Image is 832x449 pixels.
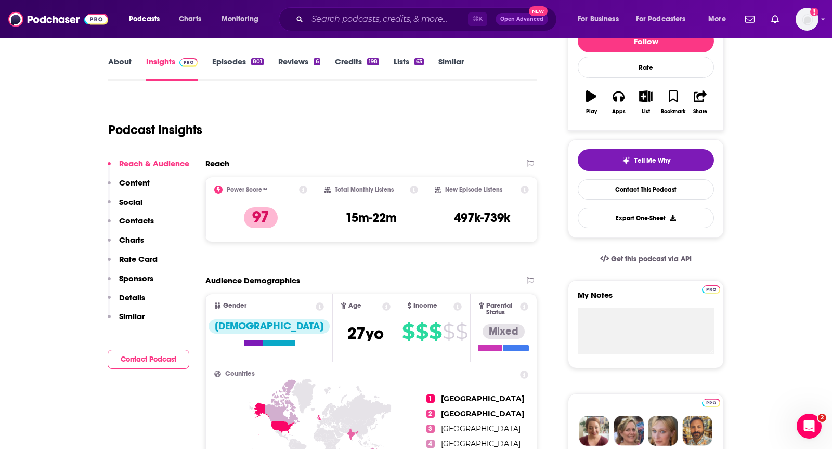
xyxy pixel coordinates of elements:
[661,109,685,115] div: Bookmark
[289,7,567,31] div: Search podcasts, credits, & more...
[108,159,189,178] button: Reach & Audience
[205,159,229,168] h2: Reach
[244,207,278,228] p: 97
[426,440,435,448] span: 4
[500,17,543,22] span: Open Advanced
[222,12,258,27] span: Monitoring
[445,186,502,193] h2: New Episode Listens
[441,409,524,418] span: [GEOGRAPHIC_DATA]
[578,84,605,121] button: Play
[108,293,145,312] button: Details
[119,197,142,207] p: Social
[702,397,720,407] a: Pro website
[578,179,714,200] a: Contact This Podcast
[796,8,818,31] img: User Profile
[413,302,437,309] span: Income
[108,254,158,273] button: Rate Card
[611,255,692,263] span: Get this podcast via API
[119,254,158,264] p: Rate Card
[708,12,726,27] span: More
[636,12,686,27] span: For Podcasters
[209,319,330,334] div: [DEMOGRAPHIC_DATA]
[659,84,686,121] button: Bookmark
[278,57,320,81] a: Reviews6
[642,109,650,115] div: List
[614,416,644,446] img: Barbara Profile
[441,394,524,403] span: [GEOGRAPHIC_DATA]
[741,10,759,28] a: Show notifications dropdown
[225,371,255,377] span: Countries
[578,290,714,308] label: My Notes
[8,9,108,29] a: Podchaser - Follow, Share and Rate Podcasts
[348,302,361,309] span: Age
[251,58,264,65] div: 801
[367,58,379,65] div: 198
[693,109,707,115] div: Share
[486,302,518,316] span: Parental Status
[108,197,142,216] button: Social
[345,210,397,226] h3: 15m-22m
[119,235,144,245] p: Charts
[223,302,246,309] span: Gender
[797,414,822,439] iframe: Intercom live chat
[394,57,424,81] a: Lists63
[796,8,818,31] button: Show profile menu
[578,208,714,228] button: Export One-Sheet
[426,425,435,433] span: 3
[402,323,414,340] span: $
[179,12,201,27] span: Charts
[612,109,626,115] div: Apps
[347,323,384,344] span: 27 yo
[414,58,424,65] div: 63
[648,416,678,446] img: Jules Profile
[702,284,720,294] a: Pro website
[438,57,464,81] a: Similar
[441,424,521,433] span: [GEOGRAPHIC_DATA]
[119,273,153,283] p: Sponsors
[122,11,173,28] button: open menu
[172,11,207,28] a: Charts
[701,11,739,28] button: open menu
[108,273,153,293] button: Sponsors
[456,323,467,340] span: $
[335,186,394,193] h2: Total Monthly Listens
[108,178,150,197] button: Content
[108,57,132,81] a: About
[335,57,379,81] a: Credits198
[818,414,826,422] span: 2
[129,12,160,27] span: Podcasts
[496,13,548,25] button: Open AdvancedNew
[119,216,154,226] p: Contacts
[108,216,154,235] button: Contacts
[570,11,632,28] button: open menu
[468,12,487,26] span: ⌘ K
[592,246,700,272] a: Get this podcast via API
[119,311,145,321] p: Similar
[702,399,720,407] img: Podchaser Pro
[108,350,189,369] button: Contact Podcast
[578,12,619,27] span: For Business
[227,186,267,193] h2: Power Score™
[634,156,670,165] span: Tell Me Why
[702,285,720,294] img: Podchaser Pro
[796,8,818,31] span: Logged in as lemya
[629,11,701,28] button: open menu
[429,323,441,340] span: $
[622,156,630,165] img: tell me why sparkle
[443,323,454,340] span: $
[212,57,264,81] a: Episodes801
[578,57,714,78] div: Rate
[483,324,525,339] div: Mixed
[119,159,189,168] p: Reach & Audience
[108,311,145,331] button: Similar
[415,323,428,340] span: $
[810,8,818,16] svg: Add a profile image
[214,11,272,28] button: open menu
[682,416,712,446] img: Jon Profile
[441,439,521,448] span: [GEOGRAPHIC_DATA]
[119,178,150,188] p: Content
[108,122,202,138] h1: Podcast Insights
[314,58,320,65] div: 6
[454,210,510,226] h3: 497k-739k
[579,416,609,446] img: Sydney Profile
